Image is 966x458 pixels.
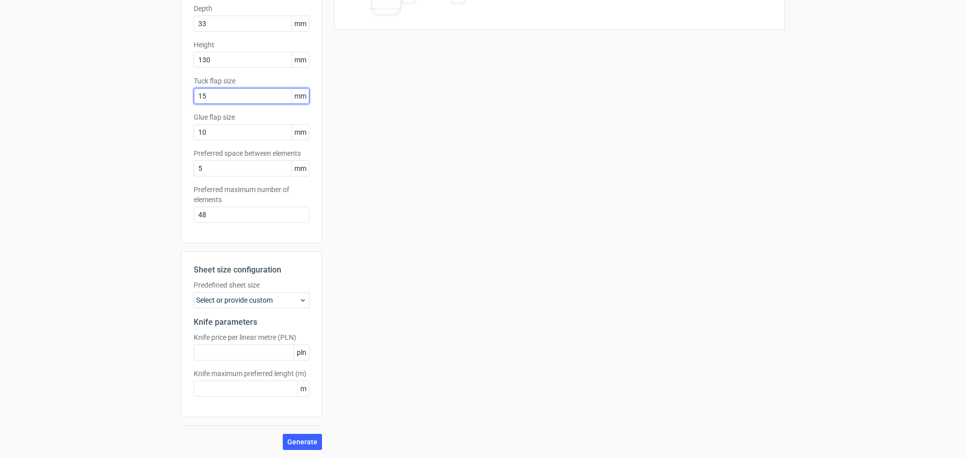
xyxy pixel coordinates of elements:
span: mm [291,161,309,176]
label: Preferred space between elements [194,148,309,158]
h2: Sheet size configuration [194,264,309,276]
label: Tuck flap size [194,76,309,86]
span: mm [291,88,309,104]
h2: Knife parameters [194,316,309,328]
button: Generate [283,434,322,450]
span: pln [294,345,309,360]
label: Glue flap size [194,112,309,122]
label: Knife price per linear metre (PLN) [194,332,309,342]
label: Predefined sheet size [194,280,309,290]
label: Preferred maximum number of elements [194,185,309,205]
label: Depth [194,4,309,14]
span: mm [291,125,309,140]
span: m [297,381,309,396]
label: Knife maximum preferred lenght (m) [194,369,309,379]
span: mm [291,16,309,31]
label: Height [194,40,309,50]
span: Generate [287,438,317,445]
div: Select or provide custom [194,292,309,308]
span: mm [291,52,309,67]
